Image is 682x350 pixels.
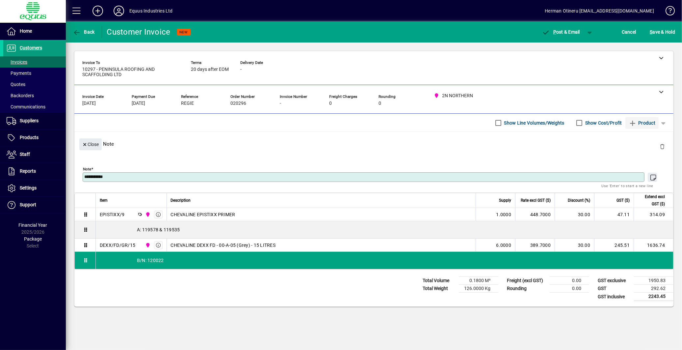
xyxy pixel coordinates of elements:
[7,104,45,109] span: Communications
[280,101,281,106] span: -
[602,182,653,190] mat-hint: Use 'Enter' to start a new line
[459,277,498,285] td: 0.1800 M³
[7,93,34,98] span: Backorders
[108,5,129,17] button: Profile
[550,285,589,293] td: 0.00
[594,293,634,301] td: GST inclusive
[20,45,42,50] span: Customers
[550,277,589,285] td: 0.00
[3,79,66,90] a: Quotes
[132,101,145,106] span: [DATE]
[171,211,235,218] span: CHEVALINE EPISTIXX PRIMER
[594,239,634,252] td: 245.51
[3,130,66,146] a: Products
[503,120,564,126] label: Show Line Volumes/Weights
[181,101,194,106] span: REGIE
[74,132,673,156] div: Note
[594,208,634,221] td: 47.11
[3,197,66,213] a: Support
[379,101,381,106] span: 0
[3,113,66,129] a: Suppliers
[191,67,229,72] span: 20 days after EOM
[82,101,96,106] span: [DATE]
[20,28,32,34] span: Home
[7,71,31,76] span: Payments
[73,29,95,35] span: Back
[82,139,99,150] span: Close
[82,67,181,77] span: 10297 - PENINSULA ROOFING AND SCAFFOLDING LTD
[555,208,594,221] td: 30.00
[504,277,550,285] td: Freight (excl GST)
[100,242,135,248] div: DEXX/FD/GR/15
[616,197,630,204] span: GST ($)
[650,27,675,37] span: ave & Hold
[171,242,276,248] span: CHEVALINE DEXX FD - 00-A-05 (Grey) - 15 LITRES
[129,6,173,16] div: Equus Industries Ltd
[3,68,66,79] a: Payments
[519,242,551,248] div: 389.7000
[542,29,580,35] span: ost & Email
[3,146,66,163] a: Staff
[3,180,66,196] a: Settings
[648,26,677,38] button: Save & Hold
[594,285,634,293] td: GST
[504,285,550,293] td: Rounding
[419,285,459,293] td: Total Weight
[538,26,583,38] button: Post & Email
[230,101,246,106] span: 020296
[171,197,191,204] span: Description
[24,236,42,242] span: Package
[107,27,170,37] div: Customer Invoice
[19,222,47,228] span: Financial Year
[96,252,673,269] div: B/N: 120022
[622,27,636,37] span: Cancel
[240,67,242,72] span: -
[499,197,511,204] span: Supply
[20,185,37,190] span: Settings
[20,168,36,174] span: Reports
[634,285,673,293] td: 292.62
[20,135,39,140] span: Products
[66,26,102,38] app-page-header-button: Back
[553,29,556,35] span: P
[634,208,673,221] td: 314.09
[594,277,634,285] td: GST exclusive
[584,120,622,126] label: Show Cost/Profit
[87,5,108,17] button: Add
[634,277,673,285] td: 1950.83
[144,242,151,249] span: 2N NORTHERN
[459,285,498,293] td: 126.0000 Kg
[634,239,673,252] td: 1636.74
[7,59,27,65] span: Invoices
[620,26,638,38] button: Cancel
[555,239,594,252] td: 30.00
[545,6,654,16] div: Herman Otineru [EMAIL_ADDRESS][DOMAIN_NAME]
[3,56,66,68] a: Invoices
[625,117,659,129] button: Product
[96,221,673,238] div: A: 119578 & 119535
[634,293,673,301] td: 2243.45
[100,211,125,218] div: EPISTIXX/9
[20,202,36,207] span: Support
[78,141,103,147] app-page-header-button: Close
[638,193,665,208] span: Extend excl GST ($)
[496,211,511,218] span: 1.0000
[568,197,590,204] span: Discount (%)
[519,211,551,218] div: 448.7000
[654,138,670,154] button: Delete
[3,90,66,101] a: Backorders
[3,163,66,180] a: Reports
[650,29,652,35] span: S
[7,82,25,87] span: Quotes
[20,118,39,123] span: Suppliers
[329,101,332,106] span: 0
[629,118,655,128] span: Product
[100,197,108,204] span: Item
[20,152,30,157] span: Staff
[144,211,151,218] span: 2N NORTHERN
[521,197,551,204] span: Rate excl GST ($)
[419,277,459,285] td: Total Volume
[3,101,66,112] a: Communications
[180,30,188,34] span: NEW
[496,242,511,248] span: 6.0000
